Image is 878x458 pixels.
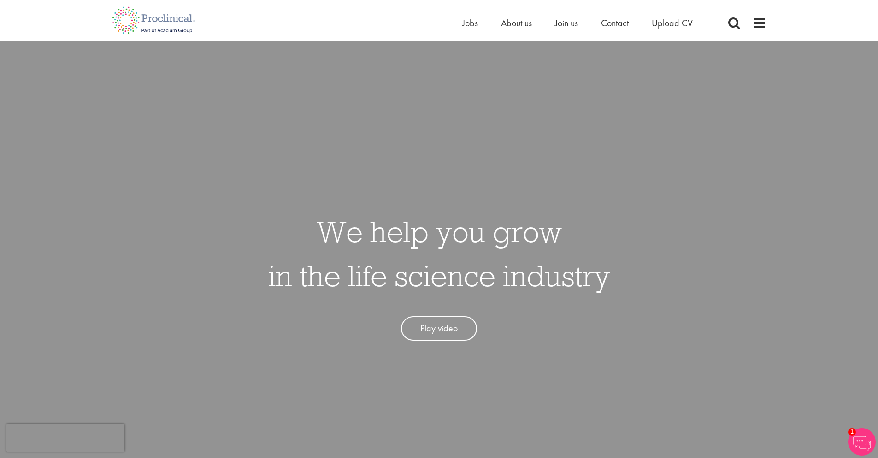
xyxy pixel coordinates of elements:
[652,17,693,29] a: Upload CV
[848,428,876,456] img: Chatbot
[501,17,532,29] a: About us
[462,17,478,29] a: Jobs
[601,17,629,29] a: Contact
[555,17,578,29] a: Join us
[401,316,477,341] a: Play video
[268,209,610,298] h1: We help you grow in the life science industry
[848,428,856,436] span: 1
